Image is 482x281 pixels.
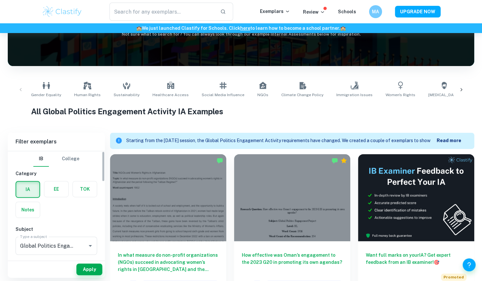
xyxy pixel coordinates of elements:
[76,264,102,275] button: Apply
[136,26,142,31] span: 🏫
[437,138,461,143] b: Read more
[242,252,342,273] h6: How effective was Oman’s engagement to the 2023 G20 in promoting its own agendas?
[395,6,441,17] button: UPGRADE NOW
[33,151,49,167] button: IB
[369,5,382,18] button: MA
[31,92,61,98] span: Gender Equality
[441,274,466,281] span: Promoted
[217,157,223,164] img: Marked
[33,151,79,167] div: Filter type choice
[257,92,268,98] span: NGOs
[281,92,323,98] span: Climate Change Policy
[338,9,356,14] a: Schools
[386,92,415,98] span: Women's Rights
[428,92,460,98] span: [MEDICAL_DATA]
[16,202,40,218] button: Notes
[86,241,95,250] button: Open
[341,157,347,164] div: Premium
[16,226,97,233] h6: Subject
[202,92,244,98] span: Social Media Influence
[20,234,47,239] label: Type a subject
[42,5,83,18] img: Clastify logo
[434,260,439,265] span: 🎯
[16,182,39,197] button: IA
[260,8,290,15] p: Exemplars
[74,92,101,98] span: Human Rights
[114,92,140,98] span: Sustainability
[118,252,219,273] h6: In what measure do non-profit organizations (NGOs) succeed in advocating women’s rights in [GEOGR...
[152,92,189,98] span: Healthcare Access
[62,151,79,167] button: College
[16,170,97,177] h6: Category
[1,25,481,32] h6: We just launched Clastify for Schools. Click to learn how to become a school partner.
[358,154,474,241] img: Thumbnail
[8,133,105,151] h6: Filter exemplars
[463,258,476,271] button: Help and Feedback
[31,106,451,117] h1: All Global Politics Engagement Activity IA Examples
[73,181,97,197] button: TOK
[240,26,250,31] a: here
[331,157,338,164] img: Marked
[109,3,215,21] input: Search for any exemplars...
[303,8,325,16] p: Review
[336,92,373,98] span: Immigration Issues
[8,31,474,38] h6: Not sure what to search for? You can always look through our example Internal Assessments below f...
[340,26,346,31] span: 🏫
[126,137,437,144] p: Starting from the [DATE] session, the Global Politics Engagement Activity requirements have chang...
[366,252,466,266] h6: Want full marks on your IA ? Get expert feedback from an IB examiner!
[44,181,68,197] button: EE
[372,8,379,15] h6: MA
